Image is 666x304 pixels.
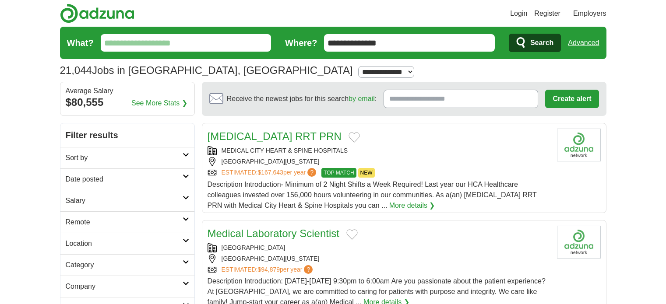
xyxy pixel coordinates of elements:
a: Date posted [60,168,194,190]
div: MEDICAL CITY HEART & SPINE HOSPITALS [208,146,550,155]
div: $80,555 [66,94,189,110]
span: NEW [358,168,375,178]
div: Average Salary [66,87,189,94]
h2: Salary [66,196,183,206]
h2: Location [66,238,183,249]
div: [GEOGRAPHIC_DATA][US_STATE] [208,254,550,263]
a: Company [60,276,194,297]
a: See More Stats ❯ [131,98,187,108]
span: TOP MATCH [321,168,356,178]
a: by email [349,95,375,102]
img: Company logo [557,129,601,161]
button: Add to favorite jobs [346,229,358,240]
label: Where? [285,36,317,49]
img: Adzuna logo [60,3,134,23]
a: Employers [573,8,606,19]
span: Search [530,34,553,52]
h1: Jobs in [GEOGRAPHIC_DATA], [GEOGRAPHIC_DATA] [60,64,353,76]
img: Company logo [557,226,601,259]
a: Category [60,254,194,276]
h2: Filter results [60,123,194,147]
span: ? [307,168,316,177]
button: Add to favorite jobs [349,132,360,143]
a: Salary [60,190,194,211]
a: ESTIMATED:$94,879per year? [222,265,315,274]
span: $167,643 [257,169,283,176]
a: ESTIMATED:$167,643per year? [222,168,318,178]
span: $94,879 [257,266,280,273]
a: Medical Laboratory Scientist [208,227,339,239]
span: 21,044 [60,63,92,78]
h2: Date posted [66,174,183,185]
div: [GEOGRAPHIC_DATA] [208,243,550,252]
a: Sort by [60,147,194,168]
a: Advanced [568,34,599,52]
a: [MEDICAL_DATA] RRT PRN [208,130,342,142]
h2: Sort by [66,153,183,163]
div: [GEOGRAPHIC_DATA][US_STATE] [208,157,550,166]
a: Remote [60,211,194,233]
button: Create alert [545,90,599,108]
label: What? [67,36,94,49]
a: Location [60,233,194,254]
button: Search [509,34,561,52]
span: Description Introduction- Minimum of 2 Night Shifts a Week Required! Last year our HCA Healthcare... [208,181,537,209]
h2: Remote [66,217,183,227]
span: ? [304,265,313,274]
a: Login [510,8,527,19]
a: Register [534,8,560,19]
span: Receive the newest jobs for this search : [227,94,377,104]
h2: Category [66,260,183,270]
h2: Company [66,281,183,292]
a: More details ❯ [389,200,435,211]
